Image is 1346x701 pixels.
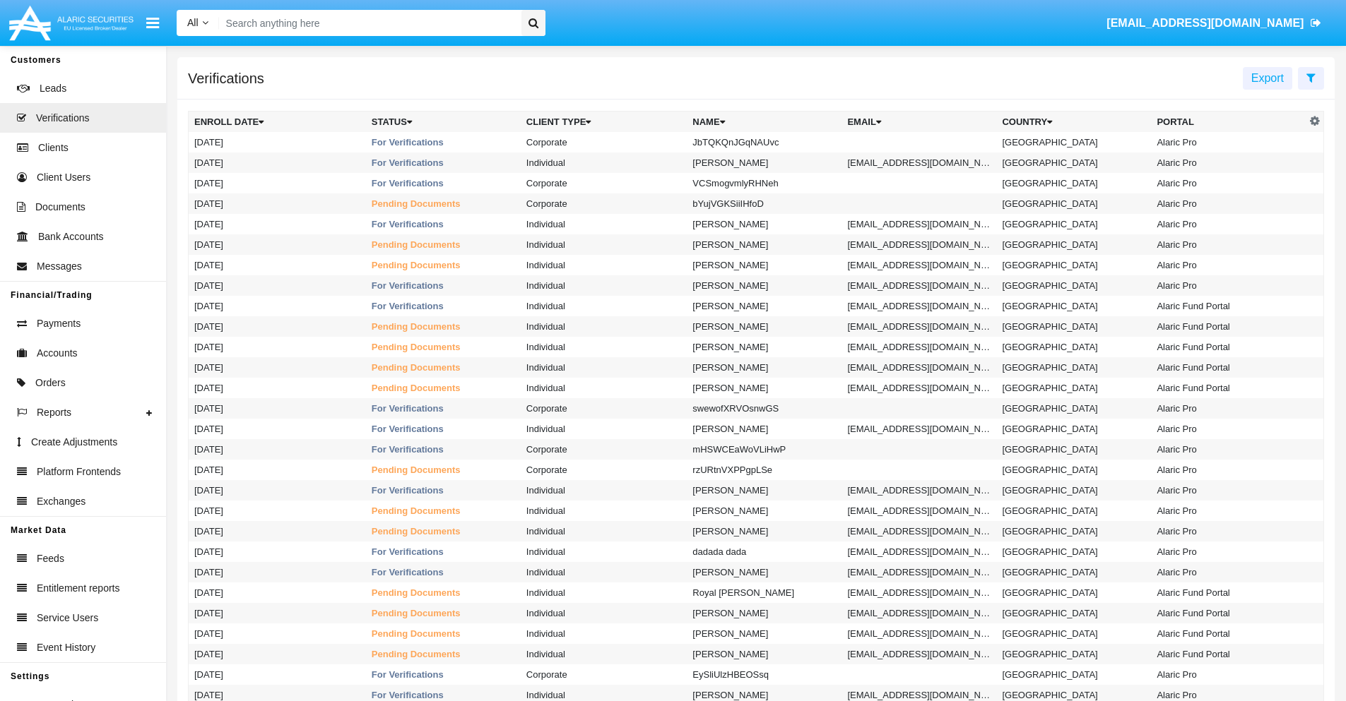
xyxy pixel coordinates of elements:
td: JbTQKQnJGqNAUvc [687,132,842,152]
span: Verifications [36,111,89,126]
td: Pending Documents [366,357,521,378]
h5: Verifications [188,73,264,84]
th: Country [996,112,1151,133]
td: Alaric Fund Portal [1151,337,1306,357]
span: [EMAIL_ADDRESS][DOMAIN_NAME] [1106,17,1304,29]
td: Alaric Fund Portal [1151,644,1306,664]
span: Messages [37,259,82,274]
td: Individual [521,623,687,644]
td: Pending Documents [366,521,521,541]
td: [DATE] [189,460,366,480]
td: Corporate [521,173,687,193]
td: Alaric Fund Portal [1151,582,1306,603]
td: [PERSON_NAME] [687,296,842,316]
td: [DATE] [189,357,366,378]
th: Portal [1151,112,1306,133]
td: mHSWCEaWoVLiHwP [687,439,842,460]
td: [DATE] [189,193,366,214]
td: [GEOGRAPHIC_DATA] [996,439,1151,460]
td: [DATE] [189,255,366,275]
td: [DATE] [189,419,366,439]
td: [GEOGRAPHIC_DATA] [996,337,1151,357]
span: Clients [38,140,69,155]
td: [PERSON_NAME] [687,521,842,541]
td: [EMAIL_ADDRESS][DOMAIN_NAME] [842,255,996,275]
td: Alaric Pro [1151,214,1306,234]
td: For Verifications [366,132,521,152]
td: [EMAIL_ADDRESS][DOMAIN_NAME] [842,275,996,296]
td: For Verifications [366,541,521,562]
td: [PERSON_NAME] [687,152,842,173]
td: Alaric Pro [1151,541,1306,562]
td: [GEOGRAPHIC_DATA] [996,562,1151,582]
td: [GEOGRAPHIC_DATA] [996,132,1151,152]
td: swewofXRVOsnwGS [687,398,842,419]
td: Individual [521,316,687,337]
td: Alaric Pro [1151,255,1306,275]
td: [PERSON_NAME] [687,214,842,234]
td: Corporate [521,398,687,419]
td: Individual [521,644,687,664]
td: For Verifications [366,214,521,234]
button: Export [1243,67,1292,90]
td: [DATE] [189,480,366,501]
td: [GEOGRAPHIC_DATA] [996,582,1151,603]
td: [GEOGRAPHIC_DATA] [996,644,1151,664]
td: [DATE] [189,501,366,521]
td: [GEOGRAPHIC_DATA] [996,378,1151,398]
td: [PERSON_NAME] [687,316,842,337]
td: [DATE] [189,214,366,234]
span: Platform Frontends [37,465,121,479]
img: Logo image [7,2,136,44]
td: [DATE] [189,521,366,541]
td: [GEOGRAPHIC_DATA] [996,664,1151,685]
td: [DATE] [189,296,366,316]
th: Enroll Date [189,112,366,133]
td: [GEOGRAPHIC_DATA] [996,255,1151,275]
td: Alaric Fund Portal [1151,623,1306,644]
span: Documents [35,200,85,215]
td: Pending Documents [366,582,521,603]
span: Leads [40,81,66,96]
span: All [187,17,199,28]
td: [PERSON_NAME] [687,603,842,623]
td: Individual [521,541,687,562]
span: Payments [37,316,81,331]
td: Individual [521,501,687,521]
td: [EMAIL_ADDRESS][DOMAIN_NAME] [842,214,996,234]
td: [PERSON_NAME] [687,562,842,582]
td: For Verifications [366,480,521,501]
td: [PERSON_NAME] [687,644,842,664]
td: Royal [PERSON_NAME] [687,582,842,603]
td: [DATE] [189,644,366,664]
td: [DATE] [189,582,366,603]
td: Individual [521,296,687,316]
td: [EMAIL_ADDRESS][DOMAIN_NAME] [842,541,996,562]
td: Individual [521,582,687,603]
td: [DATE] [189,439,366,460]
td: Pending Documents [366,193,521,214]
td: Alaric Pro [1151,132,1306,152]
td: [EMAIL_ADDRESS][DOMAIN_NAME] [842,582,996,603]
td: [GEOGRAPHIC_DATA] [996,541,1151,562]
td: EySliUlzHBEOSsq [687,664,842,685]
td: Alaric Pro [1151,193,1306,214]
td: Pending Documents [366,623,521,644]
td: [EMAIL_ADDRESS][DOMAIN_NAME] [842,521,996,541]
td: [PERSON_NAME] [687,275,842,296]
td: [EMAIL_ADDRESS][DOMAIN_NAME] [842,644,996,664]
td: Corporate [521,460,687,480]
td: [GEOGRAPHIC_DATA] [996,275,1151,296]
td: Corporate [521,132,687,152]
td: [EMAIL_ADDRESS][DOMAIN_NAME] [842,378,996,398]
span: Exchanges [37,494,85,509]
td: Individual [521,275,687,296]
td: Alaric Fund Portal [1151,603,1306,623]
td: [PERSON_NAME] [687,234,842,255]
td: For Verifications [366,275,521,296]
td: [GEOGRAPHIC_DATA] [996,623,1151,644]
td: bYujVGKSiiIHfoD [687,193,842,214]
td: [EMAIL_ADDRESS][DOMAIN_NAME] [842,316,996,337]
a: All [177,16,219,30]
td: [DATE] [189,623,366,644]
